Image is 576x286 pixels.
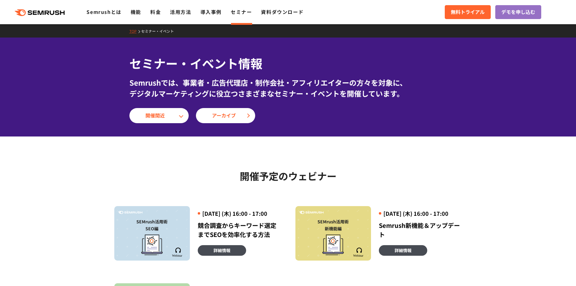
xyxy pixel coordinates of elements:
[198,221,281,239] div: 競合調査からキーワード選定までSEOを効率化する方法
[379,245,427,256] a: 詳細情報
[261,8,304,15] a: 資料ダウンロード
[114,168,462,183] h2: 開催予定のウェビナー
[172,248,184,257] img: Semrush
[379,210,462,217] div: [DATE] (木) 16:00 - 17:00
[298,218,368,232] div: SEMrush活用術 新機能編
[131,8,141,15] a: 機能
[129,77,447,99] div: Semrushでは、事業者・広告代理店・制作会社・アフィリエイターの方々を対象に、 デジタルマーケティングに役立つさまざまなセミナー・イベントを開催しています。
[150,8,161,15] a: 料金
[198,245,246,256] a: 詳細情報
[118,211,142,214] img: Semrush
[353,248,365,257] img: Semrush
[129,108,189,123] a: 開催間近
[501,8,535,16] span: デモを申し込む
[129,28,141,34] a: TOP
[196,108,255,123] a: アーカイブ
[129,54,447,72] h1: セミナー・イベント情報
[299,211,324,214] img: Semrush
[198,210,281,217] div: [DATE] (木) 16:00 - 17:00
[141,28,178,34] a: セミナー・イベント
[231,8,252,15] a: セミナー
[395,247,412,254] span: 詳細情報
[145,112,173,120] span: 開催間近
[86,8,121,15] a: Semrushとは
[212,112,239,120] span: アーカイブ
[495,5,541,19] a: デモを申し込む
[200,8,222,15] a: 導入事例
[117,218,187,232] div: SEMrush活用術 SEO編
[379,221,462,239] div: Semrush新機能＆アップデート
[213,247,230,254] span: 詳細情報
[451,8,485,16] span: 無料トライアル
[170,8,191,15] a: 活用方法
[445,5,491,19] a: 無料トライアル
